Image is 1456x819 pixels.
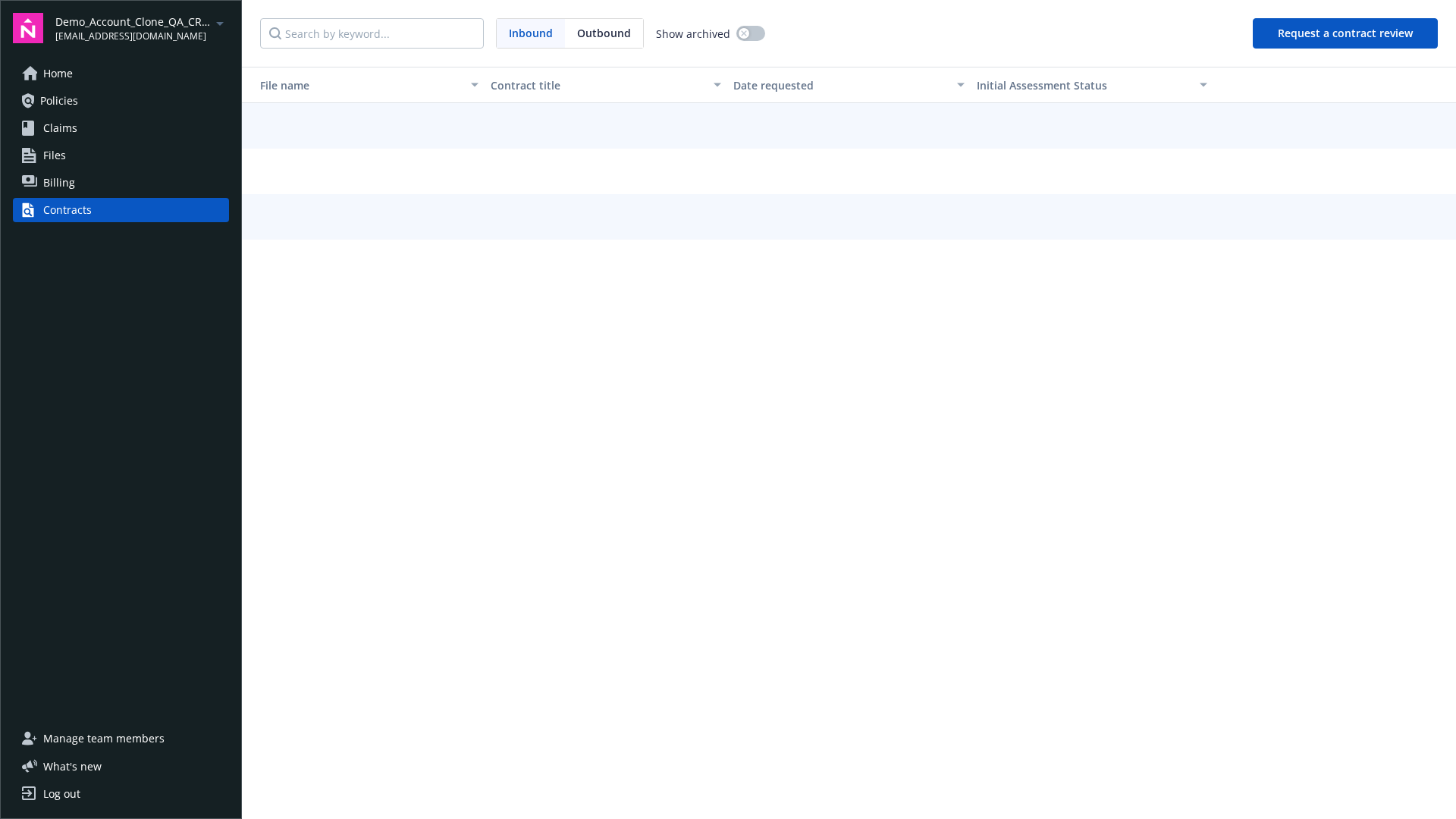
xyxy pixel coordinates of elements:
button: Demo_Account_Clone_QA_CR_Tests_Demo[EMAIL_ADDRESS][DOMAIN_NAME]arrowDropDown [55,13,229,43]
span: Claims [43,116,77,140]
div: Log out [43,782,80,806]
input: Search by keyword... [260,18,484,49]
span: Demo_Account_Clone_QA_CR_Tests_Demo [55,14,211,30]
div: Contract title [491,77,704,93]
div: Toggle SortBy [248,77,462,93]
span: What ' s new [43,758,102,774]
span: Billing [43,171,75,195]
span: Manage team members [43,726,165,751]
button: Request a contract review [1253,18,1438,49]
a: Billing [13,171,229,195]
span: Home [43,61,73,86]
a: arrowDropDown [211,14,229,32]
div: Date requested [733,77,947,93]
span: Initial Assessment Status [977,78,1107,93]
div: Contracts [43,198,92,222]
span: Show archived [656,26,730,42]
a: Files [13,143,229,168]
button: Contract title [485,67,727,103]
a: Contracts [13,198,229,222]
div: File name [248,77,462,93]
div: Toggle SortBy [977,77,1191,93]
button: Date requested [727,67,970,103]
span: [EMAIL_ADDRESS][DOMAIN_NAME] [55,30,211,43]
span: Outbound [565,19,643,48]
button: What's new [13,758,126,774]
span: Inbound [497,19,565,48]
a: Policies [13,89,229,113]
span: Files [43,143,66,168]
a: Home [13,61,229,86]
span: Policies [40,89,78,113]
img: navigator-logo.svg [13,13,43,43]
span: Inbound [509,25,553,41]
a: Claims [13,116,229,140]
span: Outbound [577,25,631,41]
a: Manage team members [13,726,229,751]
